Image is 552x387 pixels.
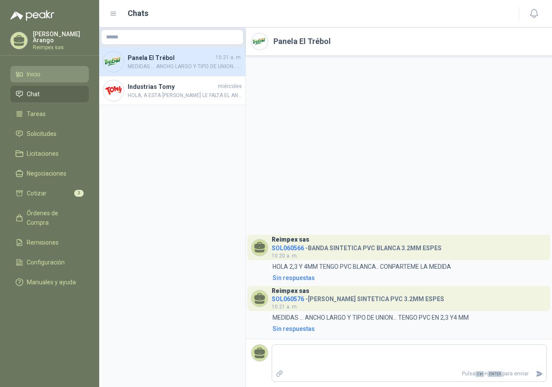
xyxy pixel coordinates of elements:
[532,366,546,381] button: Enviar
[273,35,331,47] h2: Panela El Trébol
[273,262,451,271] p: HOLA 2,3 Y 4MM TENGO PVC BLANCA.. CONPARTEME LA MEDIDA
[10,106,89,122] a: Tareas
[10,234,89,251] a: Remisiones
[273,313,469,322] p: MEDIDAS ... ANCHO LARGO Y TIPO DE UNION... TENGO PVC EN 2,3 Y4 MM
[10,126,89,142] a: Solicitudes
[475,371,484,377] span: Ctrl
[272,289,309,293] h3: Reimpex sas
[272,304,298,310] span: 10:21 a. m.
[10,185,89,201] a: Cotizar3
[103,80,124,101] img: Company Logo
[27,258,65,267] span: Configuración
[27,109,46,119] span: Tareas
[10,254,89,271] a: Configuración
[272,253,298,259] span: 10:20 a. m.
[10,274,89,290] a: Manuales y ayuda
[10,165,89,182] a: Negociaciones
[99,76,245,105] a: Company LogoIndustrias TomymiércolesHOLA, A ESTA [PERSON_NAME] LE FALTA EL ANCHO ... 3M ES EL PAS...
[27,208,81,227] span: Órdenes de Compra
[33,31,89,43] p: [PERSON_NAME] Arango
[74,190,84,197] span: 3
[487,371,502,377] span: ENTER
[27,169,66,178] span: Negociaciones
[216,53,242,62] span: 10:21 a. m.
[10,66,89,82] a: Inicio
[272,366,287,381] label: Adjuntar archivos
[10,145,89,162] a: Licitaciones
[27,238,59,247] span: Remisiones
[273,324,315,334] div: Sin respuestas
[272,296,304,302] span: SOL060576
[103,51,124,72] img: Company Logo
[128,7,148,19] h1: Chats
[99,47,245,76] a: Company LogoPanela El Trébol10:21 a. m.MEDIDAS ... ANCHO LARGO Y TIPO DE UNION... TENGO PVC EN 2,...
[128,53,214,63] h4: Panela El Trébol
[27,69,41,79] span: Inicio
[273,273,315,283] div: Sin respuestas
[27,277,76,287] span: Manuales y ayuda
[27,89,40,99] span: Chat
[27,189,47,198] span: Cotizar
[10,86,89,102] a: Chat
[27,129,56,138] span: Solicitudes
[128,82,216,91] h4: Industrias Tomy
[272,237,309,242] h3: Reimpex sas
[272,293,444,302] h4: - [PERSON_NAME] SINTETICA PVC 3.2MM ESPES
[287,366,533,381] p: Pulsa + para enviar
[33,45,89,50] p: Reimpex sas
[128,63,242,71] span: MEDIDAS ... ANCHO LARGO Y TIPO DE UNION... TENGO PVC EN 2,3 Y4 MM
[27,149,59,158] span: Licitaciones
[272,245,304,252] span: SOL060566
[10,10,54,21] img: Logo peakr
[218,82,242,91] span: miércoles
[271,324,547,334] a: Sin respuestas
[251,33,268,50] img: Company Logo
[272,242,442,251] h4: - BANDA SINTETICA PVC BLANCA 3.2MM ESPES
[10,205,89,231] a: Órdenes de Compra
[271,273,547,283] a: Sin respuestas
[128,91,242,100] span: HOLA, A ESTA [PERSON_NAME] LE FALTA EL ANCHO ... 3M ES EL PASO/ 426 EL DESARROLLO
